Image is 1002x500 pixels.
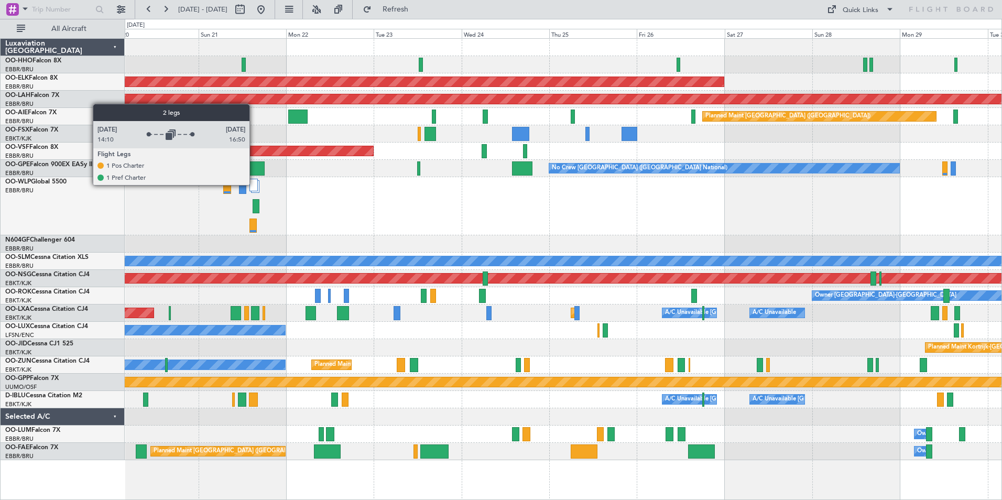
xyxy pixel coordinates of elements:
a: EBKT/KJK [5,135,31,143]
a: EBBR/BRU [5,262,34,270]
a: EBBR/BRU [5,117,34,125]
button: Refresh [358,1,421,18]
div: Sun 21 [199,29,286,38]
a: EBKT/KJK [5,279,31,287]
a: EBBR/BRU [5,245,34,253]
div: Sun 28 [812,29,900,38]
span: Refresh [374,6,418,13]
div: A/C Unavailable [GEOGRAPHIC_DATA] ([GEOGRAPHIC_DATA] National) [665,305,860,321]
div: No Crew [GEOGRAPHIC_DATA] ([GEOGRAPHIC_DATA] National) [552,160,727,176]
div: Planned Maint Kortrijk-[GEOGRAPHIC_DATA] [314,357,437,373]
span: OO-ROK [5,289,31,295]
a: EBBR/BRU [5,187,34,194]
div: Thu 25 [549,29,637,38]
a: OO-NSGCessna Citation CJ4 [5,271,90,278]
a: OO-VSFFalcon 8X [5,144,58,150]
a: OO-SLMCessna Citation XLS [5,254,89,260]
a: OO-WLPGlobal 5500 [5,179,67,185]
span: OO-LUX [5,323,30,330]
a: OO-HHOFalcon 8X [5,58,61,64]
span: All Aircraft [27,25,111,32]
div: A/C Unavailable [GEOGRAPHIC_DATA]-[GEOGRAPHIC_DATA] [753,392,920,407]
div: Planned Maint [GEOGRAPHIC_DATA] ([GEOGRAPHIC_DATA]) [705,108,870,124]
a: EBBR/BRU [5,152,34,160]
span: OO-GPP [5,375,30,382]
button: Quick Links [822,1,899,18]
div: Fri 26 [637,29,724,38]
span: OO-NSG [5,271,31,278]
span: OO-ELK [5,75,29,81]
span: OO-LAH [5,92,30,99]
a: OO-FAEFalcon 7X [5,444,58,451]
a: EBKT/KJK [5,400,31,408]
span: OO-HHO [5,58,32,64]
span: OO-AIE [5,110,28,116]
a: OO-JIDCessna CJ1 525 [5,341,73,347]
div: Sat 20 [111,29,198,38]
span: D-IBLU [5,393,26,399]
div: Owner Melsbroek Air Base [917,426,988,442]
div: Mon 22 [286,29,374,38]
div: Mon 29 [900,29,987,38]
span: OO-FAE [5,444,29,451]
a: EBKT/KJK [5,297,31,305]
a: EBKT/KJK [5,314,31,322]
a: N604GFChallenger 604 [5,237,75,243]
a: EBBR/BRU [5,435,34,443]
span: [DATE] - [DATE] [178,5,227,14]
a: OO-GPEFalcon 900EX EASy II [5,161,92,168]
a: OO-FSXFalcon 7X [5,127,58,133]
span: N604GF [5,237,30,243]
div: [DATE] [127,21,145,30]
div: A/C Unavailable [GEOGRAPHIC_DATA] ([GEOGRAPHIC_DATA] National) [665,392,860,407]
a: OO-LUXCessna Citation CJ4 [5,323,88,330]
a: EBBR/BRU [5,100,34,108]
div: Planned Maint [GEOGRAPHIC_DATA] ([GEOGRAPHIC_DATA] National) [154,443,343,459]
div: Owner Melsbroek Air Base [917,443,988,459]
a: OO-LAHFalcon 7X [5,92,59,99]
span: OO-WLP [5,179,31,185]
div: A/C Unavailable [753,305,796,321]
div: Wed 24 [462,29,549,38]
a: LFSN/ENC [5,331,34,339]
span: OO-FSX [5,127,29,133]
button: All Aircraft [12,20,114,37]
a: OO-AIEFalcon 7X [5,110,57,116]
span: OO-GPE [5,161,30,168]
div: Owner [GEOGRAPHIC_DATA]-[GEOGRAPHIC_DATA] [815,288,956,303]
a: EBKT/KJK [5,349,31,356]
a: EBBR/BRU [5,452,34,460]
a: OO-ELKFalcon 8X [5,75,58,81]
a: D-IBLUCessna Citation M2 [5,393,82,399]
span: OO-SLM [5,254,30,260]
span: OO-LUM [5,427,31,433]
a: OO-ZUNCessna Citation CJ4 [5,358,90,364]
div: Tue 23 [374,29,461,38]
a: EBBR/BRU [5,66,34,73]
a: OO-LXACessna Citation CJ4 [5,306,88,312]
span: OO-LXA [5,306,30,312]
a: OO-ROKCessna Citation CJ4 [5,289,90,295]
input: Trip Number [32,2,92,17]
a: OO-LUMFalcon 7X [5,427,60,433]
div: Sat 27 [725,29,812,38]
span: OO-VSF [5,144,29,150]
a: OO-GPPFalcon 7X [5,375,59,382]
a: EBKT/KJK [5,366,31,374]
div: Quick Links [843,5,878,16]
a: EBBR/BRU [5,83,34,91]
span: OO-JID [5,341,27,347]
span: OO-ZUN [5,358,31,364]
a: EBBR/BRU [5,169,34,177]
a: UUMO/OSF [5,383,37,391]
